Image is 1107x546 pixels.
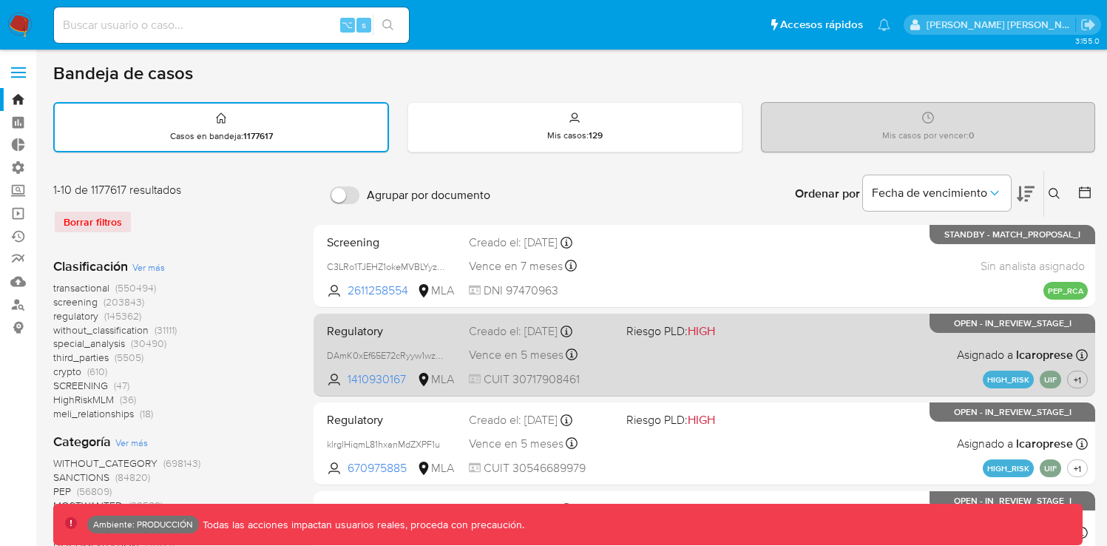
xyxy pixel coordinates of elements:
[780,17,863,33] span: Accesos rápidos
[878,18,890,31] a: Notificaciones
[93,522,193,528] p: Ambiente: PRODUCCIÓN
[54,16,409,35] input: Buscar usuario o caso...
[342,18,353,32] span: ⌥
[362,18,366,32] span: s
[1080,17,1096,33] a: Salir
[927,18,1076,32] p: elkin.mantilla@mercadolibre.com.co
[373,15,403,36] button: search-icon
[199,518,524,532] p: Todas las acciones impactan usuarios reales, proceda con precaución.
